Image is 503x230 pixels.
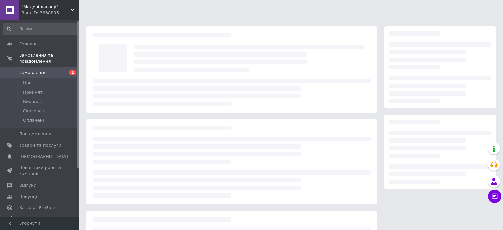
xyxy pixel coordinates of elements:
[19,41,38,47] span: Головна
[23,99,44,105] span: Виконані
[19,154,68,160] span: [DEMOGRAPHIC_DATA]
[19,131,51,137] span: Повідомлення
[19,205,55,211] span: Каталог ProSale
[21,4,71,10] span: "Медовi ласощi"
[19,142,61,148] span: Товари та послуги
[19,52,79,64] span: Замовлення та повідомлення
[69,70,76,75] span: 1
[23,80,33,86] span: Нові
[19,165,61,177] span: Показники роботи компанії
[23,89,44,95] span: Прийняті
[3,23,78,35] input: Пошук
[19,194,37,200] span: Покупці
[23,117,44,123] span: Оплачені
[19,70,47,76] span: Замовлення
[488,190,501,203] button: Чат з покупцем
[19,182,36,188] span: Відгуки
[19,216,42,222] span: Аналітика
[21,10,79,16] div: Ваш ID: 3638895
[23,108,46,114] span: Скасовані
